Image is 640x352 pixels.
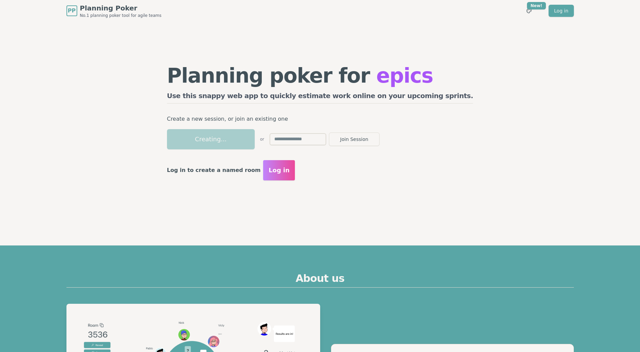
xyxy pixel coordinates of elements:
span: epics [376,64,433,87]
div: New! [527,2,546,9]
p: Log in to create a named room [167,166,261,175]
span: PP [68,7,76,15]
span: Log in [269,166,289,175]
a: Log in [549,5,574,17]
h1: Planning poker for [167,65,473,86]
span: Planning Poker [80,3,162,13]
p: Create a new session, or join an existing one [167,114,473,124]
button: New! [523,5,535,17]
button: Join Session [329,133,380,146]
h2: Use this snappy web app to quickly estimate work online on your upcoming sprints. [167,91,473,104]
button: Log in [263,160,295,180]
a: PPPlanning PokerNo.1 planning poker tool for agile teams [66,3,162,18]
span: or [260,137,264,142]
h2: About us [66,272,574,288]
span: No.1 planning poker tool for agile teams [80,13,162,18]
